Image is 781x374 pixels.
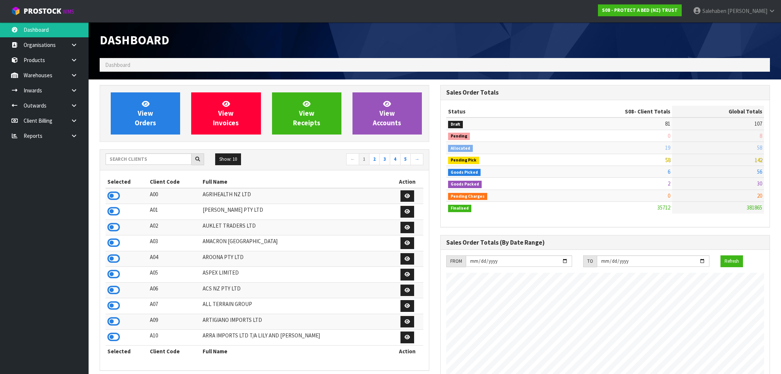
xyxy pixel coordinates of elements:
[390,153,400,165] a: 4
[760,132,762,139] span: 8
[369,153,380,165] a: 2
[391,176,423,188] th: Action
[201,298,391,314] td: ALL TERRAIN GROUP
[106,153,192,165] input: Search clients
[201,267,391,283] td: ASPEX LIMITED
[665,144,670,151] span: 19
[448,133,470,140] span: Pending
[135,99,156,127] span: View Orders
[148,298,201,314] td: A07
[201,220,391,235] td: AUKLET TRADERS LTD
[448,145,473,152] span: Allocated
[148,330,201,346] td: A10
[446,239,764,246] h3: Sales Order Totals (By Date Range)
[757,180,762,187] span: 30
[448,193,487,200] span: Pending Charges
[270,153,423,166] nav: Page navigation
[668,192,670,199] span: 0
[448,157,479,164] span: Pending Pick
[148,188,201,204] td: A00
[400,153,411,165] a: 5
[410,153,423,165] a: →
[201,251,391,267] td: AROONA PTY LTD
[598,4,682,16] a: S08 - PROTECT A BED (NZ) TRUST
[201,176,391,188] th: Full Name
[201,314,391,330] td: ARTIGIANO IMPORTS LTD
[272,92,341,135] a: ViewReceipts
[448,121,463,128] span: Draft
[583,255,597,267] div: TO
[757,144,762,151] span: 58
[106,345,148,357] th: Selected
[201,345,391,357] th: Full Name
[148,282,201,298] td: A06
[754,156,762,163] span: 142
[448,181,482,188] span: Goods Packed
[346,153,359,165] a: ←
[201,235,391,251] td: AMACRON [GEOGRAPHIC_DATA]
[148,235,201,251] td: A03
[379,153,390,165] a: 3
[551,106,672,118] th: - Client Totals
[293,99,320,127] span: View Receipts
[201,330,391,346] td: ARRA IMPORTS LTD T/A LILY AND [PERSON_NAME]
[727,7,767,14] span: [PERSON_NAME]
[625,108,634,115] span: S08
[446,106,551,118] th: Status
[148,251,201,267] td: A04
[757,168,762,175] span: 56
[448,169,481,176] span: Goods Picked
[702,7,726,14] span: Salehaben
[106,176,148,188] th: Selected
[148,204,201,220] td: A01
[100,32,169,48] span: Dashboard
[665,156,670,163] span: 58
[391,345,423,357] th: Action
[11,6,20,16] img: cube-alt.png
[148,345,201,357] th: Client Code
[672,106,764,118] th: Global Totals
[668,132,670,139] span: 0
[359,153,369,165] a: 1
[720,255,743,267] button: Refresh
[373,99,401,127] span: View Accounts
[63,8,74,15] small: WMS
[148,220,201,235] td: A02
[148,314,201,330] td: A09
[747,204,762,211] span: 381865
[215,153,241,165] button: Show: 10
[668,180,670,187] span: 2
[24,6,61,16] span: ProStock
[665,120,670,127] span: 81
[754,120,762,127] span: 107
[657,204,670,211] span: 35712
[191,92,261,135] a: ViewInvoices
[201,282,391,298] td: ACS NZ PTY LTD
[668,168,670,175] span: 6
[148,176,201,188] th: Client Code
[448,205,471,212] span: Finalised
[201,188,391,204] td: AGRIHEALTH NZ LTD
[111,92,180,135] a: ViewOrders
[757,192,762,199] span: 20
[446,255,466,267] div: FROM
[105,61,130,68] span: Dashboard
[213,99,239,127] span: View Invoices
[148,267,201,283] td: A05
[352,92,422,135] a: ViewAccounts
[446,89,764,96] h3: Sales Order Totals
[201,204,391,220] td: [PERSON_NAME] PTY LTD
[602,7,678,13] strong: S08 - PROTECT A BED (NZ) TRUST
